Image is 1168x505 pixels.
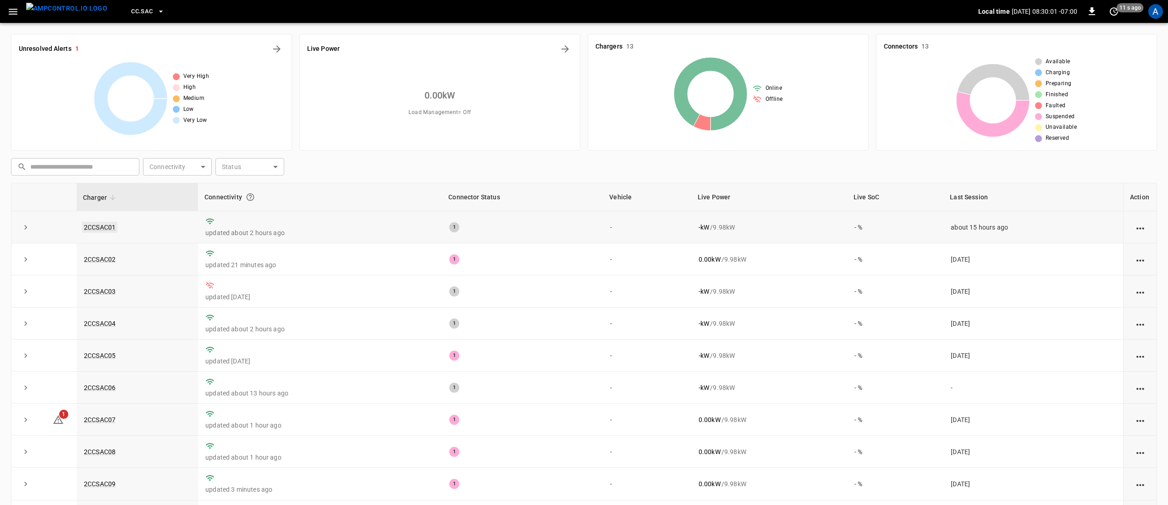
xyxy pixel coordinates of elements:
div: 1 [449,222,459,232]
div: action cell options [1135,383,1146,392]
th: Live SoC [847,183,943,211]
td: - % [847,340,943,372]
button: expand row [19,445,33,459]
div: profile-icon [1148,4,1163,19]
button: Connection between the charger and our software. [242,189,259,205]
span: High [183,83,196,92]
td: - % [847,211,943,243]
a: 2CCSAC05 [84,352,116,359]
p: 0.00 kW [699,479,721,489]
button: expand row [19,220,33,234]
p: updated about 1 hour ago [205,453,435,462]
div: / 9.98 kW [699,223,840,232]
td: - % [847,243,943,275]
td: [DATE] [943,436,1123,468]
td: [DATE] [943,340,1123,372]
span: 11 s ago [1117,3,1144,12]
span: Preparing [1046,79,1072,88]
td: - [603,404,691,436]
a: 2CCSAC08 [84,448,116,456]
p: 0.00 kW [699,255,721,264]
td: about 15 hours ago [943,211,1123,243]
div: 1 [449,415,459,425]
div: Connectivity [204,189,435,205]
div: action cell options [1135,479,1146,489]
td: [DATE] [943,307,1123,340]
td: - % [847,307,943,340]
div: / 9.98 kW [699,479,840,489]
h6: Live Power [307,44,340,54]
p: - kW [699,319,709,328]
div: action cell options [1135,447,1146,456]
h6: Connectors [884,42,918,52]
p: - kW [699,287,709,296]
p: Local time [978,7,1010,16]
td: [DATE] [943,404,1123,436]
span: Online [766,84,782,93]
a: 2CCSAC09 [84,480,116,488]
div: action cell options [1135,415,1146,424]
button: expand row [19,349,33,362]
td: - [603,468,691,500]
p: updated [DATE] [205,292,435,302]
p: updated about 1 hour ago [205,421,435,430]
td: - [603,243,691,275]
div: 1 [449,351,459,361]
th: Connector Status [442,183,603,211]
td: - [943,372,1123,404]
button: expand row [19,317,33,330]
td: - % [847,275,943,307]
td: - [603,307,691,340]
th: Live Power [691,183,847,211]
button: All Alerts [270,42,284,56]
button: CC.SAC [127,3,168,21]
div: / 9.98 kW [699,447,840,456]
span: Medium [183,94,204,103]
a: 2CCSAC02 [84,256,116,263]
div: / 9.98 kW [699,319,840,328]
div: / 9.98 kW [699,287,840,296]
td: - [603,436,691,468]
a: 2CCSAC01 [82,222,117,233]
div: 1 [449,447,459,457]
p: - kW [699,383,709,392]
span: Low [183,105,194,114]
p: updated about 2 hours ago [205,228,435,237]
td: [DATE] [943,275,1123,307]
p: - kW [699,223,709,232]
span: Faulted [1046,101,1066,110]
span: 1 [59,410,68,419]
a: 1 [53,416,64,423]
p: 0.00 kW [699,415,721,424]
img: ampcontrol.io logo [26,3,107,14]
span: Very Low [183,116,207,125]
div: action cell options [1135,287,1146,296]
button: set refresh interval [1107,4,1121,19]
span: Offline [766,95,783,104]
span: Finished [1046,90,1068,99]
div: / 9.98 kW [699,383,840,392]
div: 1 [449,254,459,264]
div: / 9.98 kW [699,255,840,264]
div: / 9.98 kW [699,351,840,360]
a: 2CCSAC03 [84,288,116,295]
td: - % [847,372,943,404]
div: 1 [449,286,459,296]
div: / 9.98 kW [699,415,840,424]
a: 2CCSAC06 [84,384,116,391]
span: Charging [1046,68,1070,77]
div: action cell options [1135,351,1146,360]
td: - [603,340,691,372]
div: action cell options [1135,223,1146,232]
th: Last Session [943,183,1123,211]
button: expand row [19,252,33,266]
div: 1 [449,383,459,393]
span: Suspended [1046,112,1075,121]
span: Reserved [1046,134,1069,143]
td: - [603,275,691,307]
td: - [603,211,691,243]
div: 1 [449,318,459,329]
h6: 13 [626,42,634,52]
h6: 13 [921,42,929,52]
span: Load Management = Off [408,108,471,117]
